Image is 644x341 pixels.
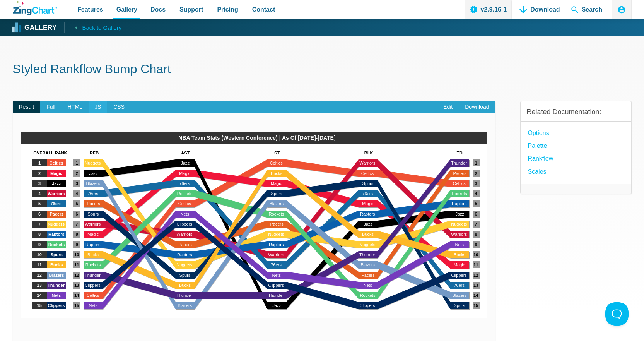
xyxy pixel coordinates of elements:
[528,128,549,138] a: options
[116,4,137,15] span: Gallery
[528,153,553,164] a: Rankflow
[77,4,103,15] span: Features
[528,141,547,151] a: palette
[459,101,495,113] a: Download
[217,4,238,15] span: Pricing
[61,101,89,113] span: HTML
[13,61,632,79] h1: Styled Rankflow Bump Chart
[89,101,107,113] span: JS
[527,108,625,117] h3: Related Documentation:
[150,4,166,15] span: Docs
[179,4,203,15] span: Support
[82,23,121,33] span: Back to Gallery
[528,166,547,177] a: Scales
[437,101,459,113] a: Edit
[107,101,131,113] span: CSS
[13,101,41,113] span: Result
[13,22,56,34] a: Gallery
[24,24,56,31] strong: Gallery
[64,22,121,33] a: Back to Gallery
[13,1,57,15] a: ZingChart Logo. Click to return to the homepage
[605,302,629,326] iframe: Toggle Customer Support
[252,4,275,15] span: Contact
[40,101,61,113] span: Full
